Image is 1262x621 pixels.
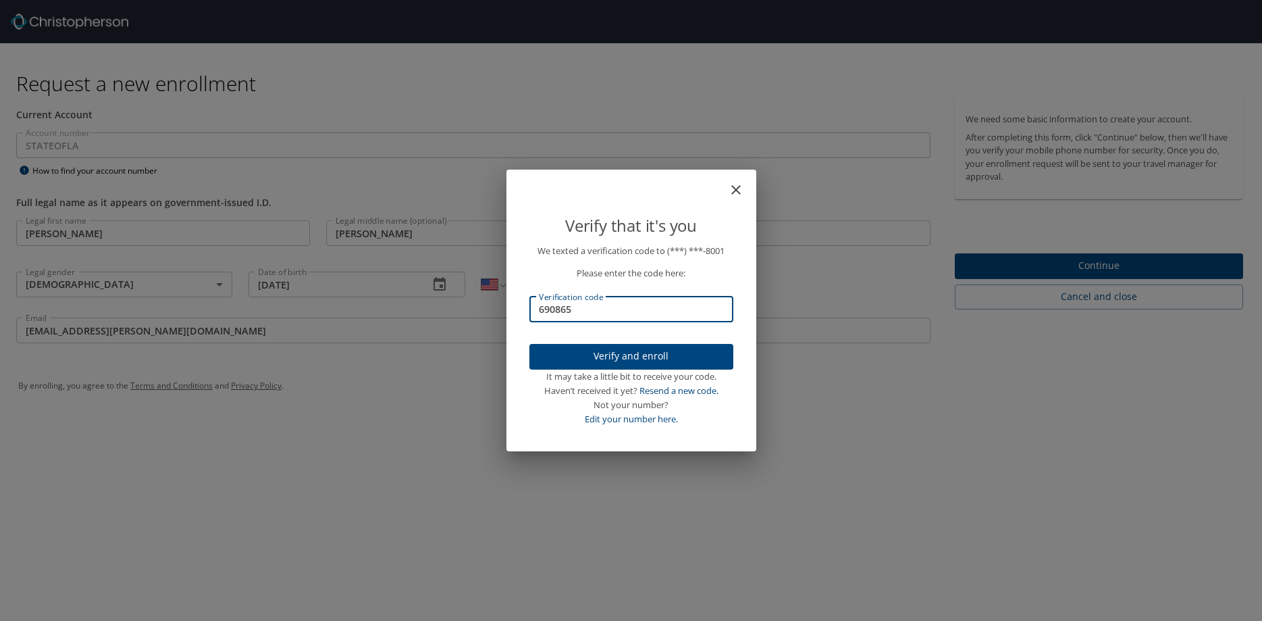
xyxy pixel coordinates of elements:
div: It may take a little bit to receive your code. [529,370,733,384]
button: Verify and enroll [529,344,733,370]
p: Please enter the code here: [529,266,733,280]
div: Not your number? [529,398,733,412]
p: Verify that it's you [529,213,733,239]
a: Edit your number here. [585,413,678,425]
p: We texted a verification code to (***) ***- 8001 [529,244,733,258]
a: Resend a new code. [639,384,718,397]
button: close [735,175,751,191]
span: Verify and enroll [540,348,722,365]
div: Haven’t received it yet? [529,384,733,398]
